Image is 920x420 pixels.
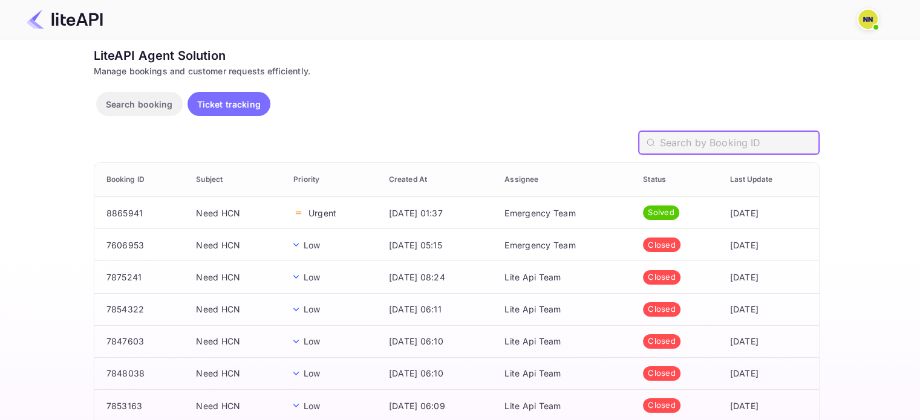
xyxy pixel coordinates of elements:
[304,271,320,283] p: Low
[720,261,818,293] td: [DATE]
[379,261,495,293] td: [DATE] 08:24
[186,197,284,229] td: Need HCN
[379,229,495,261] td: [DATE] 05:15
[94,47,820,65] div: LiteAPI Agent Solution
[720,325,818,357] td: [DATE]
[186,325,284,357] td: Need HCN
[858,10,878,29] img: N/A N/A
[304,367,320,380] p: Low
[308,207,336,219] p: Urgent
[284,163,379,197] th: Priority
[720,229,818,261] td: [DATE]
[186,293,284,325] td: Need HCN
[94,197,187,229] td: 8865941
[495,357,633,389] td: Lite Api Team
[643,239,680,251] span: Closed
[379,293,495,325] td: [DATE] 06:11
[94,261,187,293] td: 7875241
[304,335,320,347] p: Low
[495,293,633,325] td: Lite Api Team
[495,261,633,293] td: Lite Api Team
[186,229,284,261] td: Need HCN
[720,163,818,197] th: Last Update
[659,131,819,155] input: Search by Booking ID
[495,325,633,357] td: Lite Api Team
[304,239,320,251] p: Low
[94,357,187,389] td: 7848038
[720,197,818,229] td: [DATE]
[186,357,284,389] td: Need HCN
[643,271,680,283] span: Closed
[643,303,680,315] span: Closed
[94,65,820,77] div: Manage bookings and customer requests efficiently.
[643,207,679,219] span: Solved
[379,325,495,357] td: [DATE] 06:10
[304,303,320,315] p: Low
[495,229,633,261] td: Emergency Team
[643,335,680,347] span: Closed
[495,197,633,229] td: Emergency Team
[379,197,495,229] td: [DATE] 01:37
[186,163,284,197] th: Subject
[633,163,720,197] th: Status
[643,367,680,380] span: Closed
[94,163,187,197] th: Booking ID
[720,293,818,325] td: [DATE]
[94,293,187,325] td: 7854322
[27,10,103,29] img: LiteAPI Logo
[197,98,261,111] p: Ticket tracking
[379,163,495,197] th: Created At
[94,325,187,357] td: 7847603
[304,399,320,412] p: Low
[106,98,173,111] p: Search booking
[643,399,680,412] span: Closed
[720,357,818,389] td: [DATE]
[495,163,633,197] th: Assignee
[379,357,495,389] td: [DATE] 06:10
[94,229,187,261] td: 7606953
[186,261,284,293] td: Need HCN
